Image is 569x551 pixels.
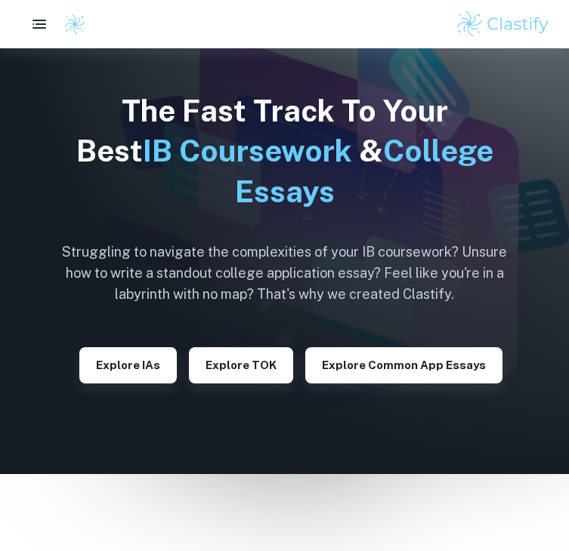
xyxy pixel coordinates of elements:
[79,347,177,383] button: Explore IAs
[189,347,293,383] button: Explore TOK
[455,9,551,39] img: Clastify logo
[305,357,503,371] a: Explore Common App essays
[143,133,352,168] span: IB Coursework
[189,357,293,371] a: Explore TOK
[305,347,503,383] button: Explore Common App essays
[63,13,86,35] img: Clastify logo
[235,133,493,208] span: College Essays
[51,242,519,305] h6: Struggling to navigate the complexities of your IB coursework? Unsure how to write a standout col...
[51,91,519,211] h1: The Fast Track To Your Best &
[54,13,86,35] a: Clastify logo
[79,357,177,371] a: Explore IAs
